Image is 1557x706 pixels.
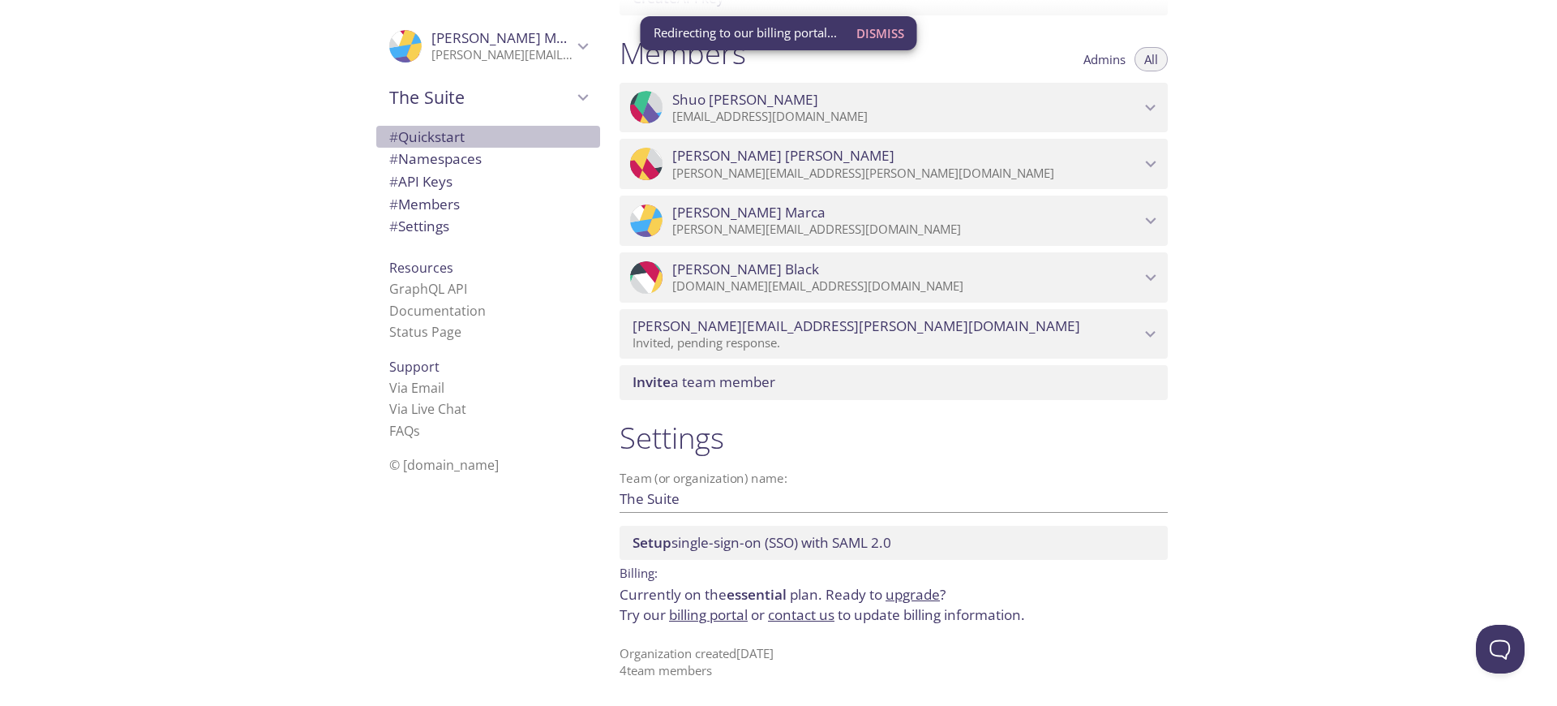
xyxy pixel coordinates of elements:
[633,372,671,391] span: Invite
[389,172,453,191] span: API Keys
[672,260,819,278] span: [PERSON_NAME] Black
[389,127,465,146] span: Quickstart
[856,23,904,44] span: Dismiss
[1074,47,1135,71] button: Admins
[633,335,1140,351] p: Invited, pending response.
[654,24,837,41] span: Redirecting to our billing portal...
[620,196,1168,246] div: Edgar Marca
[376,76,600,118] div: The Suite
[620,645,1168,680] p: Organization created [DATE] 4 team member s
[620,309,1168,359] div: luciano.renzi@thesuite.com
[389,195,398,213] span: #
[672,278,1140,295] p: [DOMAIN_NAME][EMAIL_ADDRESS][DOMAIN_NAME]
[414,422,420,440] span: s
[620,365,1168,399] div: Invite a team member
[389,259,453,277] span: Resources
[389,302,486,320] a: Documentation
[620,560,1168,583] p: Billing:
[389,280,467,298] a: GraphQL API
[389,400,466,418] a: Via Live Chat
[886,585,940,604] a: upgrade
[620,252,1168,303] div: Chelsey Black
[1476,625,1525,674] iframe: Help Scout Beacon - Open
[620,35,746,71] h1: Members
[376,215,600,238] div: Team Settings
[389,149,482,168] span: Namespaces
[389,358,440,376] span: Support
[431,28,585,47] span: [PERSON_NAME] Marca
[620,139,1168,189] div: Andres Morales
[672,91,818,109] span: Shuo [PERSON_NAME]
[389,172,398,191] span: #
[672,109,1140,125] p: [EMAIL_ADDRESS][DOMAIN_NAME]
[389,86,573,109] span: The Suite
[389,195,460,213] span: Members
[376,126,600,149] div: Quickstart
[620,83,1168,133] div: Shuo Yang
[672,166,1140,182] p: [PERSON_NAME][EMAIL_ADDRESS][PERSON_NAME][DOMAIN_NAME]
[376,19,600,73] div: Edgar Marca
[727,585,787,604] span: essential
[669,605,748,624] a: billing portal
[620,472,788,484] label: Team (or organization) name:
[389,217,398,235] span: #
[633,533,891,552] span: single-sign-on (SSO) with SAML 2.0
[633,317,1080,335] span: [PERSON_NAME][EMAIL_ADDRESS][PERSON_NAME][DOMAIN_NAME]
[389,456,499,474] span: © [DOMAIN_NAME]
[672,222,1140,238] p: [PERSON_NAME][EMAIL_ADDRESS][DOMAIN_NAME]
[376,170,600,193] div: API Keys
[389,127,398,146] span: #
[826,585,946,604] span: Ready to ?
[1135,47,1168,71] button: All
[620,526,1168,560] div: Setup SSO
[389,217,449,235] span: Settings
[768,605,834,624] a: contact us
[633,372,775,391] span: a team member
[389,379,444,397] a: Via Email
[389,149,398,168] span: #
[620,605,1025,624] span: Try our or to update billing information.
[633,533,671,552] span: Setup
[620,584,1168,626] p: Currently on the plan.
[672,147,894,165] span: [PERSON_NAME] [PERSON_NAME]
[850,18,911,49] button: Dismiss
[672,204,826,222] span: [PERSON_NAME] Marca
[389,323,461,341] a: Status Page
[376,148,600,170] div: Namespaces
[620,420,1168,456] h1: Settings
[431,47,573,63] p: [PERSON_NAME][EMAIL_ADDRESS][DOMAIN_NAME]
[389,422,420,440] a: FAQ
[376,193,600,216] div: Members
